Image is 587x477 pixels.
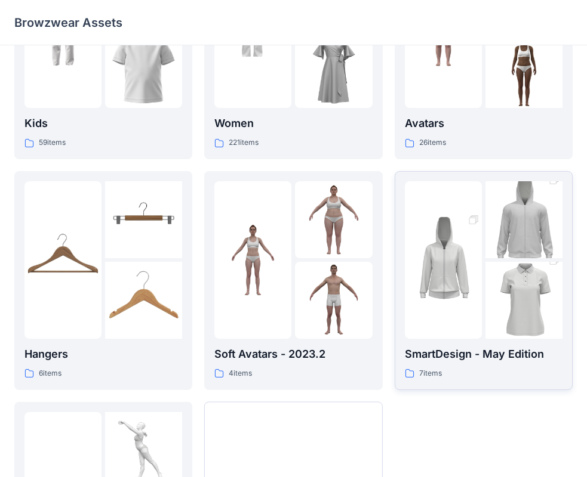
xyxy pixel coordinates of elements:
p: Soft Avatars - 2023.2 [214,346,372,363]
p: 221 items [229,137,259,149]
p: Browzwear Assets [14,14,122,31]
p: Kids [24,115,182,132]
a: folder 1folder 2folder 3Hangers6items [14,171,192,390]
img: folder 1 [214,221,291,298]
img: folder 3 [295,31,372,108]
a: folder 1folder 2folder 3Soft Avatars - 2023.24items [204,171,382,390]
img: folder 3 [105,262,182,339]
p: Hangers [24,346,182,363]
p: 7 items [419,367,442,380]
p: 6 items [39,367,62,380]
p: 4 items [229,367,252,380]
p: 59 items [39,137,66,149]
img: folder 3 [295,262,372,339]
img: folder 1 [405,202,482,318]
img: folder 2 [485,162,563,278]
img: folder 1 [24,221,102,298]
a: folder 1folder 2folder 3SmartDesign - May Edition7items [395,171,573,390]
p: Avatars [405,115,563,132]
img: folder 3 [485,31,563,108]
p: Women [214,115,372,132]
img: folder 2 [105,181,182,258]
img: folder 3 [485,243,563,358]
p: SmartDesign - May Edition [405,346,563,363]
p: 26 items [419,137,446,149]
img: folder 2 [295,181,372,258]
img: folder 3 [105,31,182,108]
